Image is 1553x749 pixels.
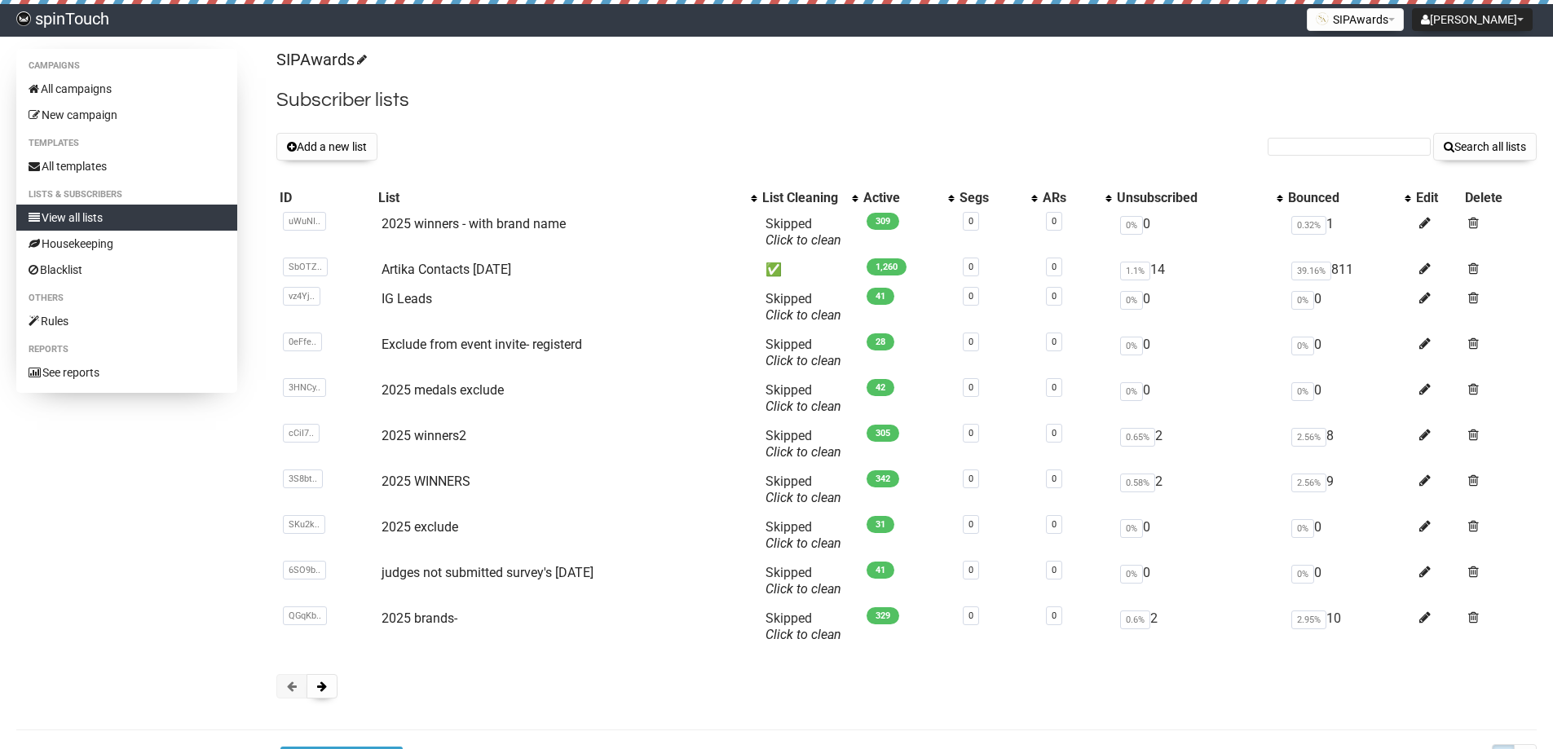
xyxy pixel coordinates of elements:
[1120,428,1155,447] span: 0.65%
[863,190,940,206] div: Active
[765,232,841,248] a: Click to clean
[968,262,973,272] a: 0
[16,185,237,205] li: Lists & subscribers
[276,50,364,69] a: SIPAwards
[765,337,841,368] span: Skipped
[765,565,841,597] span: Skipped
[1285,209,1413,255] td: 1
[968,610,973,621] a: 0
[1052,262,1057,272] a: 0
[968,428,973,438] a: 0
[378,190,743,206] div: List
[1052,565,1057,575] a: 0
[1120,474,1155,492] span: 0.58%
[1307,8,1404,31] button: SIPAwards
[283,469,323,488] span: 3S8bt..
[867,516,894,533] span: 31
[382,474,470,489] a: 2025 WINNERS
[1285,376,1413,421] td: 0
[382,519,458,535] a: 2025 exclude
[16,289,237,308] li: Others
[1114,467,1285,513] td: 2
[1285,558,1413,604] td: 0
[1052,216,1057,227] a: 0
[283,424,320,443] span: cCiI7..
[762,190,844,206] div: List Cleaning
[765,474,841,505] span: Skipped
[1052,428,1057,438] a: 0
[1114,421,1285,467] td: 2
[1120,291,1143,310] span: 0%
[1114,376,1285,421] td: 0
[1052,474,1057,484] a: 0
[960,190,1023,206] div: Segs
[1052,337,1057,347] a: 0
[276,133,377,161] button: Add a new list
[16,257,237,283] a: Blacklist
[1291,519,1314,538] span: 0%
[16,56,237,76] li: Campaigns
[382,428,466,443] a: 2025 winners2
[1291,216,1326,235] span: 0.32%
[1052,382,1057,393] a: 0
[1114,255,1285,284] td: 14
[867,607,899,624] span: 329
[1114,513,1285,558] td: 0
[1114,284,1285,330] td: 0
[860,187,956,209] th: Active: No sort applied, activate to apply an ascending sort
[1114,558,1285,604] td: 0
[1288,190,1396,206] div: Bounced
[280,190,372,206] div: ID
[283,287,320,306] span: vz4Yj..
[16,308,237,334] a: Rules
[867,258,907,275] span: 1,260
[765,353,841,368] a: Click to clean
[867,288,894,305] span: 41
[968,337,973,347] a: 0
[276,86,1537,115] h2: Subscriber lists
[1291,291,1314,310] span: 0%
[765,610,841,642] span: Skipped
[1285,255,1413,284] td: 811
[1462,187,1537,209] th: Delete: No sort applied, sorting is disabled
[1416,190,1458,206] div: Edit
[1120,262,1150,280] span: 1.1%
[1117,190,1268,206] div: Unsubscribed
[1291,474,1326,492] span: 2.56%
[1285,330,1413,376] td: 0
[1285,513,1413,558] td: 0
[283,515,325,534] span: SKu2k..
[1114,604,1285,650] td: 2
[1114,330,1285,376] td: 0
[1433,133,1537,161] button: Search all lists
[1120,610,1150,629] span: 0.6%
[16,134,237,153] li: Templates
[1120,382,1143,401] span: 0%
[1114,209,1285,255] td: 0
[283,561,326,579] span: 6SO9b..
[765,399,841,414] a: Click to clean
[968,565,973,575] a: 0
[1285,421,1413,467] td: 8
[382,216,566,231] a: 2025 winners - with brand name
[1052,610,1057,621] a: 0
[382,610,457,626] a: 2025 brands-
[16,340,237,359] li: Reports
[16,102,237,128] a: New campaign
[867,470,899,487] span: 342
[276,187,375,209] th: ID: No sort applied, sorting is disabled
[283,212,326,231] span: uWuNI..
[968,291,973,302] a: 0
[765,627,841,642] a: Click to clean
[1291,382,1314,401] span: 0%
[765,428,841,460] span: Skipped
[968,216,973,227] a: 0
[759,187,860,209] th: List Cleaning: No sort applied, activate to apply an ascending sort
[382,382,504,398] a: 2025 medals exclude
[968,382,973,393] a: 0
[1120,216,1143,235] span: 0%
[1291,428,1326,447] span: 2.56%
[16,231,237,257] a: Housekeeping
[765,444,841,460] a: Click to clean
[765,291,841,323] span: Skipped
